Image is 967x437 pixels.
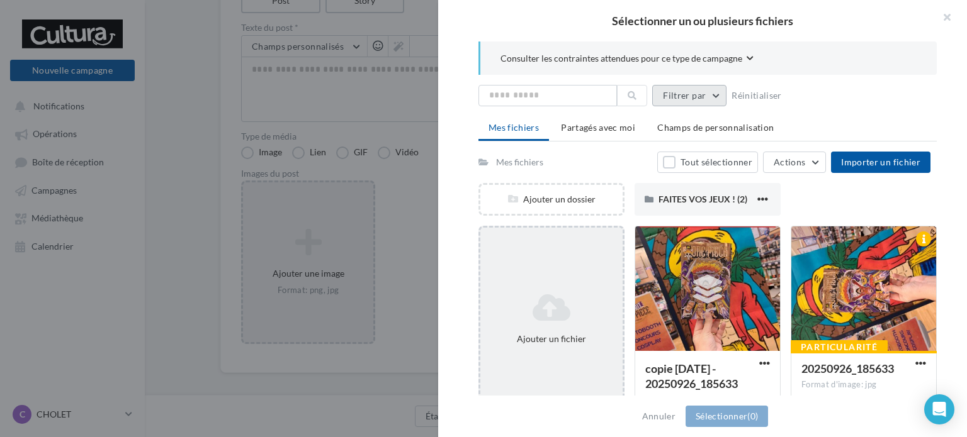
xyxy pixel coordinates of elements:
div: Format d'image: jpg [801,379,926,390]
div: Ajouter un dossier [480,193,623,206]
button: Filtrer par [652,85,727,106]
span: FAITES VOS JEUX ! (2) [659,194,747,204]
span: Mes fichiers [489,122,539,133]
button: Sélectionner(0) [686,406,768,427]
span: Partagés avec moi [561,122,635,133]
div: Particularité [791,340,888,354]
div: Open Intercom Messenger [924,394,954,424]
div: Ajouter un fichier [485,333,618,345]
h2: Sélectionner un ou plusieurs fichiers [458,15,947,26]
span: copie 26-09-2025 - 20250926_185633 [645,362,738,390]
span: Actions [774,157,805,167]
span: Importer un fichier [841,157,920,167]
span: (0) [747,411,758,421]
button: Tout sélectionner [657,152,758,173]
div: Mes fichiers [496,156,543,169]
span: Consulter les contraintes attendues pour ce type de campagne [500,52,742,65]
button: Annuler [637,409,681,424]
button: Consulter les contraintes attendues pour ce type de campagne [500,52,754,67]
button: Réinitialiser [727,88,787,103]
div: Format d'image: jpeg [645,394,770,406]
span: Champs de personnalisation [657,122,774,133]
span: 20250926_185633 [801,362,894,375]
button: Actions [763,152,826,173]
button: Importer un fichier [831,152,930,173]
